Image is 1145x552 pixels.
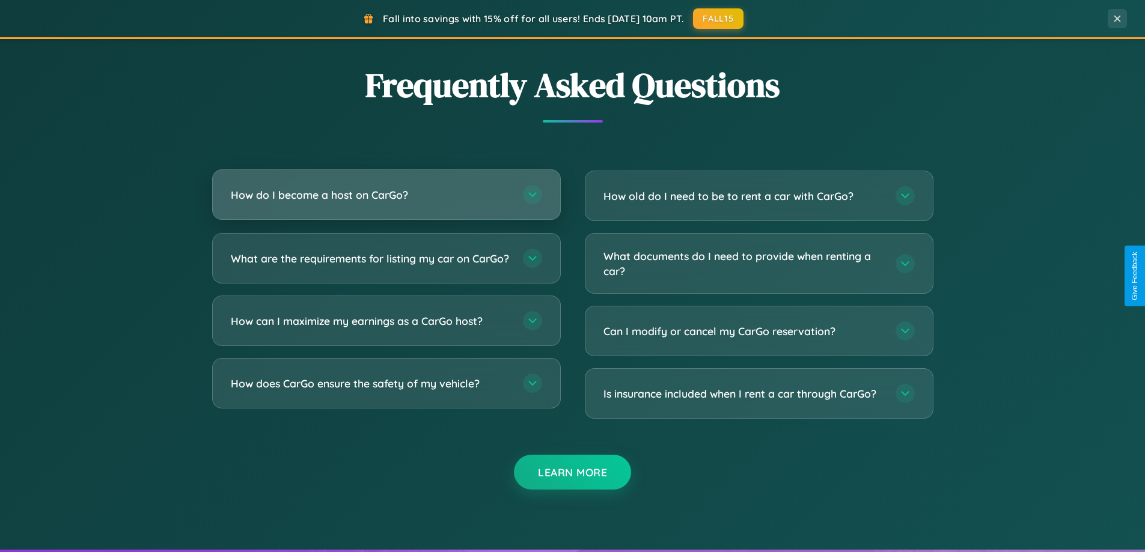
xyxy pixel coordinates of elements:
[514,455,631,490] button: Learn More
[231,187,511,202] h3: How do I become a host on CarGo?
[212,62,933,108] h2: Frequently Asked Questions
[231,251,511,266] h3: What are the requirements for listing my car on CarGo?
[603,324,884,339] h3: Can I modify or cancel my CarGo reservation?
[603,189,884,204] h3: How old do I need to be to rent a car with CarGo?
[603,249,884,278] h3: What documents do I need to provide when renting a car?
[231,376,511,391] h3: How does CarGo ensure the safety of my vehicle?
[1131,252,1139,300] div: Give Feedback
[603,386,884,401] h3: Is insurance included when I rent a car through CarGo?
[693,8,743,29] button: FALL15
[231,314,511,329] h3: How can I maximize my earnings as a CarGo host?
[383,13,684,25] span: Fall into savings with 15% off for all users! Ends [DATE] 10am PT.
